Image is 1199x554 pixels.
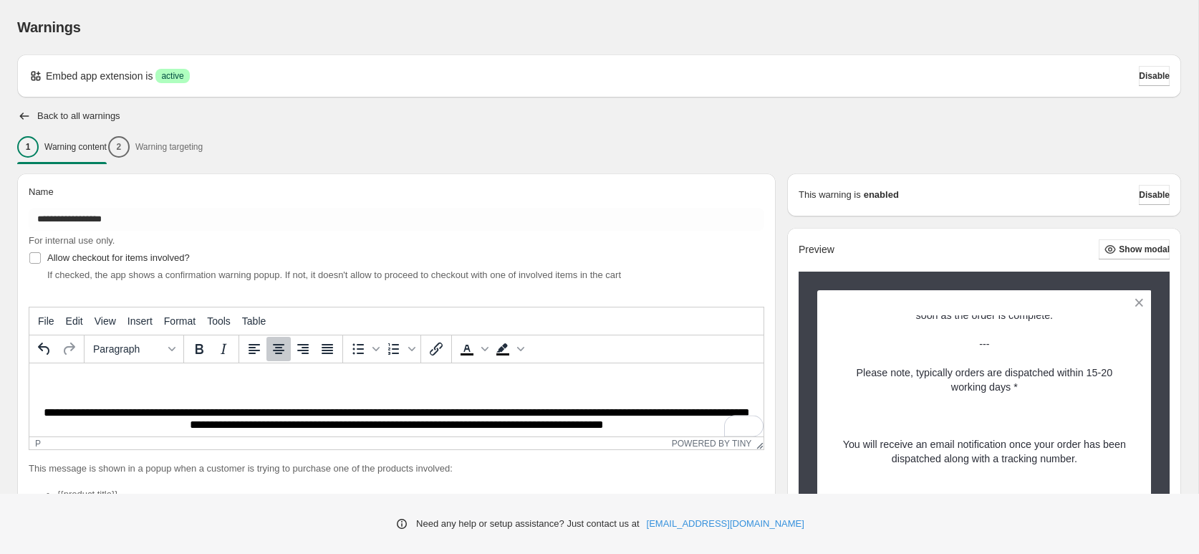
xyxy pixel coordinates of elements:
[864,188,899,202] strong: enabled
[211,337,236,361] button: Italic
[346,337,382,361] div: Bullet list
[38,315,54,327] span: File
[491,337,526,361] div: Background color
[57,337,81,361] button: Redo
[842,337,1127,351] p: ---
[46,69,153,83] p: Embed app extension is
[93,343,163,355] span: Paragraph
[29,462,764,476] p: This message is shown in a popup when a customer is trying to purchase one of the products involved:
[672,439,752,449] a: Powered by Tiny
[1139,70,1170,82] span: Disable
[799,244,834,256] h2: Preview
[95,315,116,327] span: View
[47,269,621,280] span: If checked, the app shows a confirmation warning popup. If not, it doesn't allow to proceed to ch...
[57,487,764,502] li: {{product.title}}
[382,337,418,361] div: Numbered list
[29,186,54,197] span: Name
[291,337,315,361] button: Align right
[66,315,83,327] span: Edit
[799,188,861,202] p: This warning is
[842,366,1127,394] p: Please note, typically orders are dispatched within 15-20 working days *
[751,437,764,449] div: Resize
[455,337,491,361] div: Text color
[17,136,39,158] div: 1
[1139,185,1170,205] button: Disable
[1139,66,1170,86] button: Disable
[29,235,115,246] span: For internal use only.
[35,439,41,449] div: p
[187,337,211,361] button: Bold
[161,70,183,82] span: active
[29,363,764,436] iframe: Rich Text Area
[315,337,340,361] button: Justify
[37,110,120,122] h2: Back to all warnings
[47,252,190,263] span: Allow checkout for items involved?
[44,141,107,153] p: Warning content
[1119,244,1170,255] span: Show modal
[1099,239,1170,259] button: Show modal
[424,337,448,361] button: Insert/edit link
[647,517,804,531] a: [EMAIL_ADDRESS][DOMAIN_NAME]
[164,315,196,327] span: Format
[207,315,231,327] span: Tools
[242,337,266,361] button: Align left
[17,19,81,35] span: Warnings
[266,337,291,361] button: Align center
[17,132,107,162] button: 1Warning content
[32,337,57,361] button: Undo
[87,337,180,361] button: Formats
[1139,189,1170,201] span: Disable
[242,315,266,327] span: Table
[127,315,153,327] span: Insert
[842,437,1127,466] p: You will receive an email notification once your order has been dispatched along with a tracking ...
